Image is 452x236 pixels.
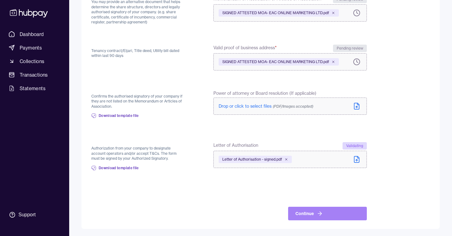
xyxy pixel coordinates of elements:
span: Download template file [99,113,139,118]
span: Payments [20,44,42,51]
a: Download template file [91,161,139,175]
a: Transactions [6,69,63,80]
span: Collections [20,58,44,65]
span: Power of attorney or Board resolution (If applicable) [213,90,316,96]
div: Validating [343,142,367,150]
span: (PDF/Images accepted) [273,104,313,109]
a: Statements [6,83,63,94]
span: Drop or click to select files [219,103,313,109]
p: Tenancy contract/Eijari, Title deed, Utility bill dated within last 90 days [91,48,184,58]
div: Support [18,211,36,218]
span: SIGNED ATTESTED MOA- EAC ONLINE MARKETING LTD.pdf [222,10,329,15]
a: Payments [6,42,63,53]
span: Dashboard [20,30,44,38]
a: Dashboard [6,29,63,40]
span: Download template file [99,166,139,170]
span: Letter of Authorisation [213,142,258,150]
span: Statements [20,85,46,92]
p: Confirms the authorised signatory of your company if they are not listed on the Memorandum or Art... [91,94,184,109]
p: Authorization from your company to designate account operators and/or accept T&Cs. The form must ... [91,146,184,161]
span: Valid proof of business address [213,45,277,52]
a: Support [6,208,63,221]
a: Collections [6,56,63,67]
span: Letter of Authorisation - signed.pdf [222,157,282,162]
div: Pending review [333,45,367,52]
span: Transactions [20,71,48,78]
a: Download template file [91,109,139,122]
button: Continue [288,207,367,220]
span: SIGNED ATTESTED MOA- EAC ONLINE MARKETING LTD.pdf [222,59,329,64]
